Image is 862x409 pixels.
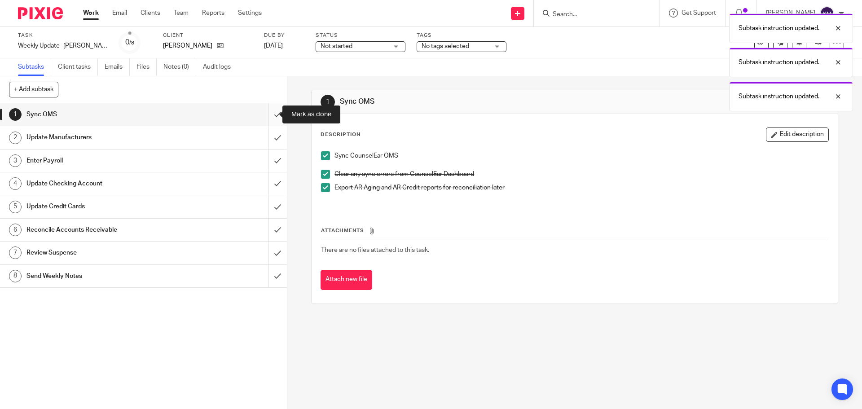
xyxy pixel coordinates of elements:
[321,43,352,49] span: Not started
[766,128,829,142] button: Edit description
[125,37,134,48] div: 0
[334,183,828,192] p: Export AR Aging and AR Credit reports for reconciliation later
[26,246,182,259] h1: Review Suspense
[83,9,99,18] a: Work
[264,43,283,49] span: [DATE]
[136,58,157,76] a: Files
[18,41,108,50] div: Weekly Update- Blaising
[18,32,108,39] label: Task
[174,9,189,18] a: Team
[9,201,22,213] div: 5
[739,24,819,33] p: Subtask instruction updated.
[9,82,58,97] button: + Add subtask
[264,32,304,39] label: Due by
[163,32,253,39] label: Client
[316,32,405,39] label: Status
[321,247,429,253] span: There are no files attached to this task.
[9,270,22,282] div: 8
[129,40,134,45] small: /8
[58,58,98,76] a: Client tasks
[18,58,51,76] a: Subtasks
[321,270,372,290] button: Attach new file
[26,131,182,144] h1: Update Manufacturers
[202,9,224,18] a: Reports
[417,32,506,39] label: Tags
[26,223,182,237] h1: Reconcile Accounts Receivable
[163,41,212,50] p: [PERSON_NAME]
[112,9,127,18] a: Email
[739,58,819,67] p: Subtask instruction updated.
[105,58,130,76] a: Emails
[26,200,182,213] h1: Update Credit Cards
[9,246,22,259] div: 7
[321,131,361,138] p: Description
[9,132,22,144] div: 2
[163,58,196,76] a: Notes (0)
[26,108,182,121] h1: Sync OMS
[203,58,237,76] a: Audit logs
[739,92,819,101] p: Subtask instruction updated.
[18,7,63,19] img: Pixie
[321,95,335,109] div: 1
[9,177,22,190] div: 4
[334,151,828,160] p: Sync CounselEar OMS
[26,269,182,283] h1: Send Weekly Notes
[9,224,22,236] div: 6
[26,154,182,167] h1: Enter Payroll
[334,170,828,179] p: Clear any sync errors from CounselEar Dashboard
[18,41,108,50] div: Weekly Update- [PERSON_NAME]
[422,43,469,49] span: No tags selected
[26,177,182,190] h1: Update Checking Account
[9,154,22,167] div: 3
[321,228,364,233] span: Attachments
[820,6,834,21] img: svg%3E
[238,9,262,18] a: Settings
[9,108,22,121] div: 1
[141,9,160,18] a: Clients
[340,97,594,106] h1: Sync OMS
